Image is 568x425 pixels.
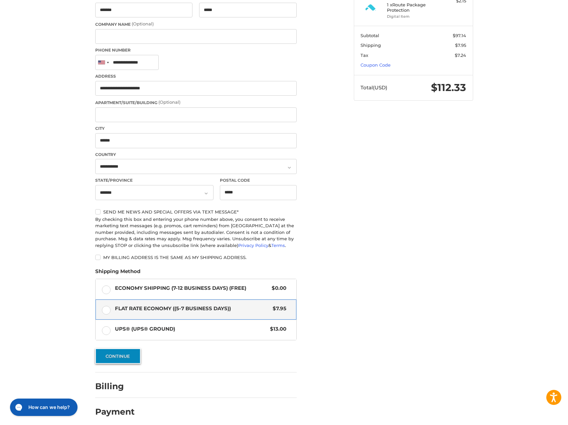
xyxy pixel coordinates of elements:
[95,177,214,183] label: State/Province
[270,305,287,313] span: $7.95
[95,407,135,417] h2: Payment
[361,53,368,58] span: Tax
[361,84,387,91] span: Total (USD)
[267,325,287,333] span: $13.00
[95,125,297,132] label: City
[431,81,466,94] span: $112.33
[95,216,297,249] div: By checking this box and entering your phone number above, you consent to receive marketing text ...
[115,284,269,292] span: Economy Shipping (7-12 Business Days) (Free)
[7,396,80,418] iframe: Gorgias live chat messenger
[95,381,134,392] h2: Billing
[95,47,297,53] label: Phone Number
[95,73,297,79] label: Address
[158,99,180,105] small: (Optional)
[269,284,287,292] span: $0.00
[455,42,466,48] span: $7.95
[220,177,297,183] label: Postal Code
[271,243,285,248] a: Terms
[387,2,438,13] h4: 1 x Route Package Protection
[95,99,297,106] label: Apartment/Suite/Building
[453,33,466,38] span: $97.14
[95,152,297,158] label: Country
[455,53,466,58] span: $7.24
[115,305,270,313] span: Flat Rate Economy ((5-7 Business Days))
[95,268,140,278] legend: Shipping Method
[115,325,267,333] span: UPS® (UPS® Ground)
[387,14,438,19] li: Digital Item
[361,62,391,68] a: Coupon Code
[96,55,111,70] div: United States: +1
[95,255,297,260] label: My billing address is the same as my shipping address.
[361,33,379,38] span: Subtotal
[95,21,297,27] label: Company Name
[95,209,297,215] label: Send me news and special offers via text message*
[95,348,141,364] button: Continue
[238,243,268,248] a: Privacy Policy
[361,42,381,48] span: Shipping
[132,21,154,26] small: (Optional)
